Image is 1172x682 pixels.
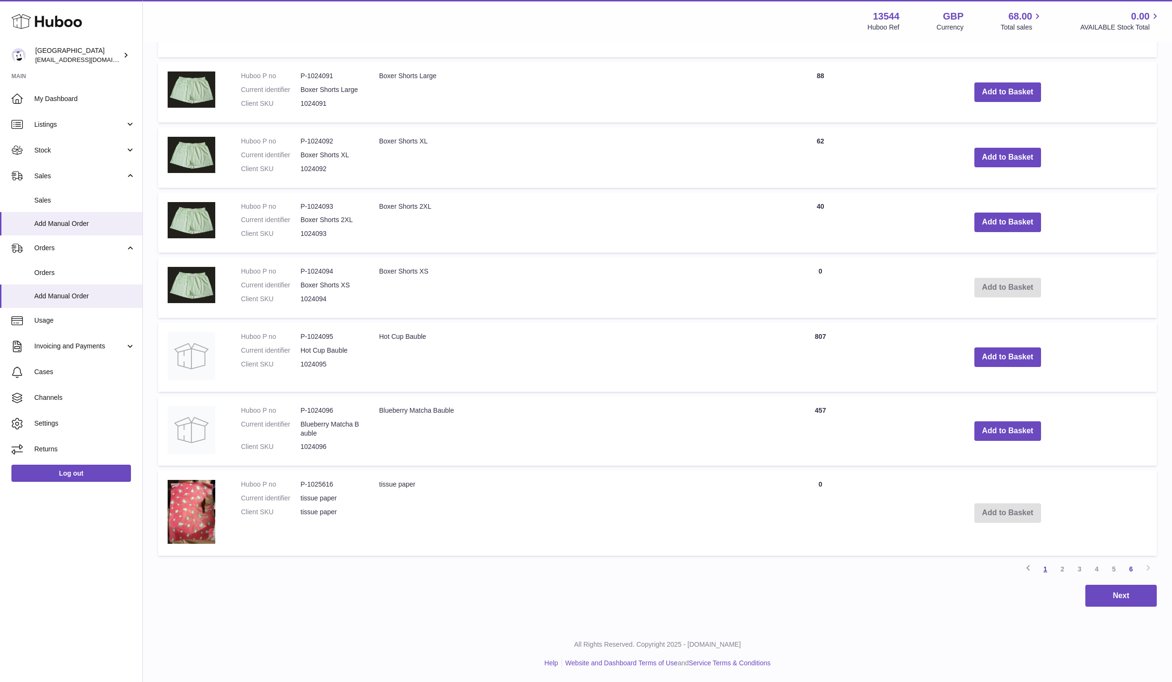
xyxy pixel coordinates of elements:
dd: 1024095 [301,360,360,369]
td: Boxer Shorts Large [370,62,782,122]
strong: GBP [943,10,963,23]
a: Website and Dashboard Terms of Use [565,659,678,667]
img: Boxer Shorts 2XL [168,202,215,238]
button: Add to Basket [974,213,1041,232]
strong: 13544 [873,10,900,23]
dd: 1024091 [301,99,360,108]
a: 2 [1054,560,1071,578]
img: Blueberry Matcha Bauble [168,406,215,454]
dd: Boxer Shorts XL [301,151,360,160]
a: Service Terms & Conditions [689,659,771,667]
dt: Huboo P no [241,202,301,211]
img: tissue paper [168,480,215,543]
dt: Current identifier [241,85,301,94]
td: 457 [782,397,859,466]
dt: Current identifier [241,420,301,438]
span: Stock [34,146,125,155]
dd: 1024093 [301,229,360,238]
dt: Current identifier [241,151,301,160]
dt: Client SKU [241,229,301,238]
div: [GEOGRAPHIC_DATA] [35,46,121,64]
span: Orders [34,268,135,277]
a: 6 [1122,560,1140,578]
td: 0 [782,470,859,555]
span: Add Manual Order [34,219,135,228]
dt: Huboo P no [241,406,301,415]
dt: Current identifier [241,494,301,503]
span: Sales [34,196,135,205]
img: Hot Cup Bauble [168,332,215,380]
dd: tissue paper [301,508,360,517]
img: Boxer Shorts Large [168,71,215,108]
dd: P-1024095 [301,332,360,341]
dt: Client SKU [241,164,301,173]
div: Currency [937,23,964,32]
dd: 1024096 [301,442,360,451]
button: Add to Basket [974,421,1041,441]
dt: Client SKU [241,99,301,108]
span: 0.00 [1131,10,1150,23]
a: 3 [1071,560,1088,578]
td: 807 [782,323,859,392]
dt: Huboo P no [241,267,301,276]
dt: Huboo P no [241,332,301,341]
span: 68.00 [1008,10,1032,23]
li: and [562,659,771,668]
a: 5 [1105,560,1122,578]
td: 0 [782,257,859,318]
span: AVAILABLE Stock Total [1080,23,1161,32]
dt: Current identifier [241,215,301,224]
td: Blueberry Matcha Bauble [370,397,782,466]
dt: Client SKU [241,360,301,369]
td: Hot Cup Bauble [370,323,782,392]
span: Returns [34,445,135,454]
dt: Client SKU [241,295,301,304]
dt: Client SKU [241,442,301,451]
a: 68.00 Total sales [1001,10,1043,32]
dd: P-1024092 [301,137,360,146]
span: [EMAIL_ADDRESS][DOMAIN_NAME] [35,56,140,63]
td: 62 [782,127,859,188]
dd: 1024094 [301,295,360,304]
td: Boxer Shorts 2XL [370,193,782,253]
dd: Boxer Shorts Large [301,85,360,94]
dd: Boxer Shorts XS [301,281,360,290]
dt: Current identifier [241,346,301,355]
dt: Client SKU [241,508,301,517]
a: Log out [11,465,131,482]
button: Add to Basket [974,148,1041,167]
span: Usage [34,316,135,325]
a: 4 [1088,560,1105,578]
img: Boxer Shorts XL [168,137,215,173]
dd: P-1024091 [301,71,360,81]
dt: Huboo P no [241,137,301,146]
span: Invoicing and Payments [34,342,125,351]
dd: P-1024096 [301,406,360,415]
td: 40 [782,193,859,253]
td: Boxer Shorts XL [370,127,782,188]
dd: Boxer Shorts 2XL [301,215,360,224]
dd: 1024092 [301,164,360,173]
span: Orders [34,244,125,253]
dd: Blueberry Matcha Bauble [301,420,360,438]
dd: P-1024094 [301,267,360,276]
span: My Dashboard [34,94,135,103]
button: Add to Basket [974,82,1041,102]
span: Channels [34,393,135,402]
a: Help [544,659,558,667]
button: Add to Basket [974,347,1041,367]
td: 88 [782,62,859,122]
dt: Huboo P no [241,71,301,81]
button: Next [1085,585,1157,607]
span: Add Manual Order [34,292,135,301]
dt: Huboo P no [241,480,301,489]
dd: tissue paper [301,494,360,503]
span: Settings [34,419,135,428]
img: Boxer Shorts XS [168,267,215,303]
p: All Rights Reserved. Copyright 2025 - [DOMAIN_NAME] [150,640,1164,649]
span: Listings [34,120,125,129]
span: Sales [34,172,125,181]
img: mariana@blankstreet.com [11,48,26,62]
td: Boxer Shorts XS [370,257,782,318]
span: Total sales [1001,23,1043,32]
